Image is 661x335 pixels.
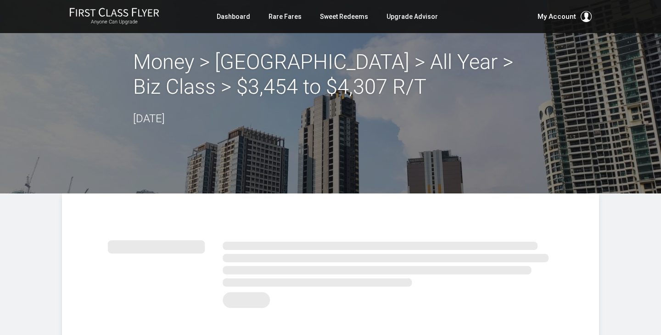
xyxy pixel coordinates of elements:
[133,112,165,125] time: [DATE]
[108,230,553,313] img: summary.svg
[69,7,159,26] a: First Class FlyerAnyone Can Upgrade
[538,11,592,22] button: My Account
[69,19,159,25] small: Anyone Can Upgrade
[69,7,159,17] img: First Class Flyer
[217,8,250,25] a: Dashboard
[538,11,576,22] span: My Account
[387,8,438,25] a: Upgrade Advisor
[269,8,302,25] a: Rare Fares
[320,8,368,25] a: Sweet Redeems
[133,50,528,99] h2: Money > [GEOGRAPHIC_DATA] > All Year > Biz Class > $3,454 to $4,307 R/T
